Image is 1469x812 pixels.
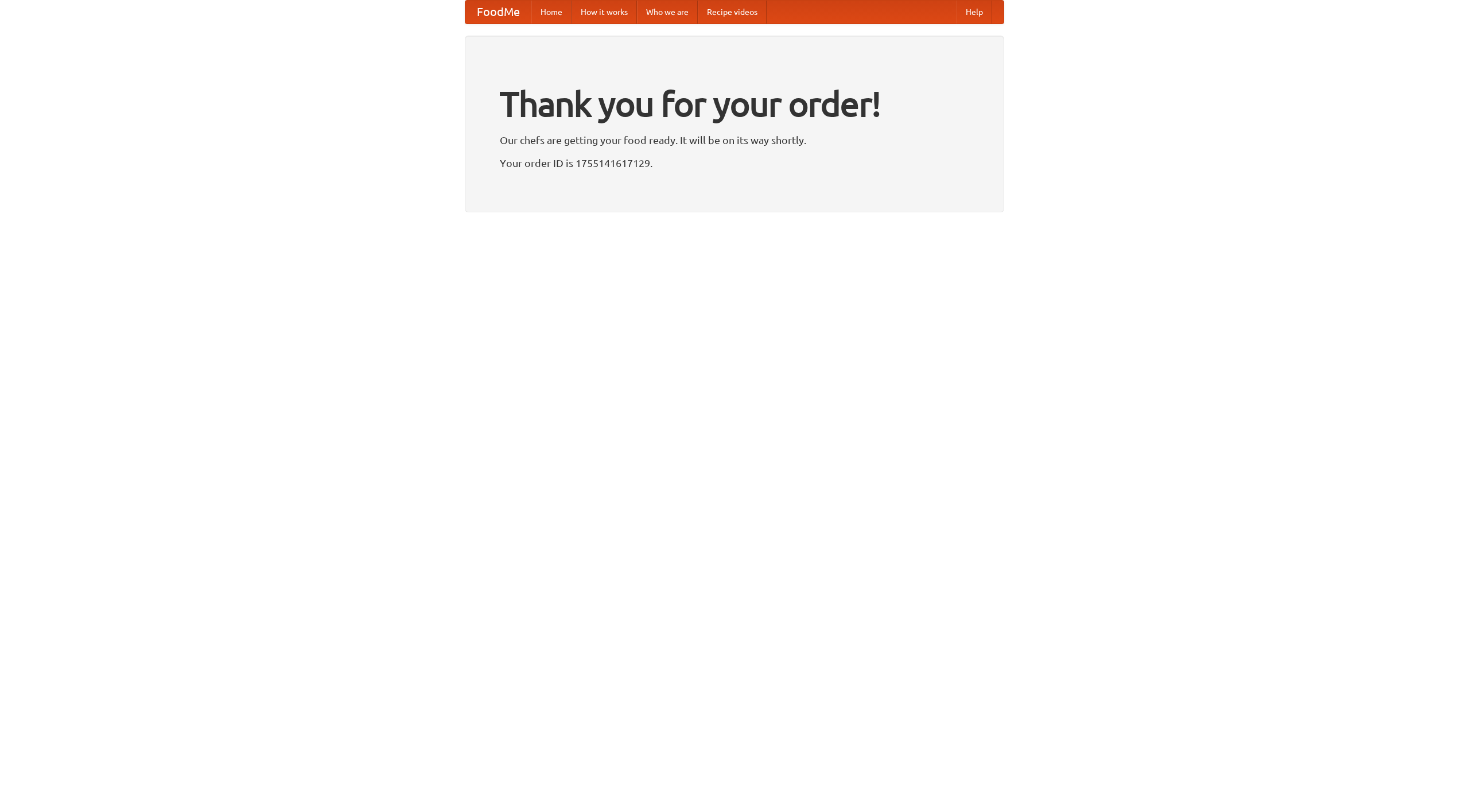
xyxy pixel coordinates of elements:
a: Who we are [637,1,698,24]
p: Our chefs are getting your food ready. It will be on its way shortly. [500,131,969,149]
p: Your order ID is 1755141617129. [500,154,969,172]
a: Recipe videos [698,1,767,24]
h1: Thank you for your order! [500,76,969,131]
a: FoodMe [465,1,531,24]
a: How it works [572,1,637,24]
a: Home [531,1,572,24]
a: Help [957,1,992,24]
